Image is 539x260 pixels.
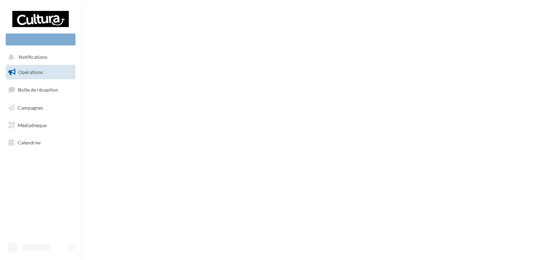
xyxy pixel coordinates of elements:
span: Médiathèque [18,122,47,128]
span: Boîte de réception [18,87,58,93]
span: Notifications [19,54,47,60]
div: Nouvelle campagne [6,33,75,45]
span: Campagnes [18,105,43,111]
span: Calendrier [18,140,41,146]
a: Opérations [4,65,77,80]
span: Opérations [18,69,43,75]
a: Campagnes [4,100,77,115]
a: Médiathèque [4,118,77,133]
a: Calendrier [4,135,77,150]
a: Boîte de réception [4,82,77,97]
